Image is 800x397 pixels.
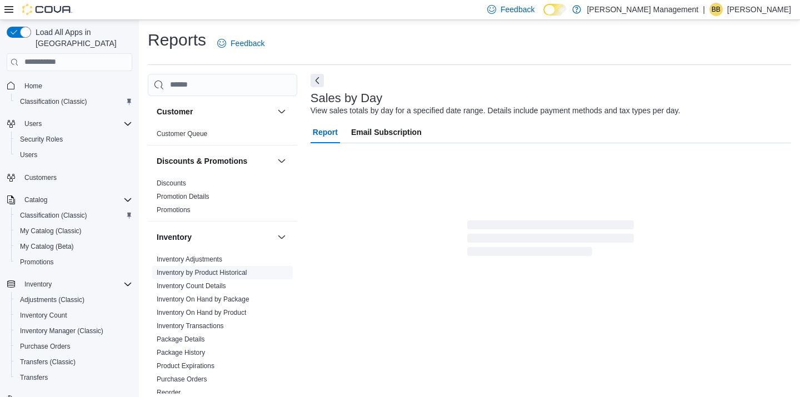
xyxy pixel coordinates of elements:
span: Customers [24,173,57,182]
a: Customer Queue [157,130,207,138]
span: Transfers [20,373,48,382]
button: Inventory [20,278,56,291]
button: Discounts & Promotions [275,154,288,168]
img: Cova [22,4,72,15]
span: Purchase Orders [16,340,132,353]
span: Inventory On Hand by Product [157,308,246,317]
button: My Catalog (Beta) [11,239,137,254]
h3: Discounts & Promotions [157,155,247,167]
a: Feedback [213,32,269,54]
span: Users [24,119,42,128]
a: Reorder [157,389,181,396]
span: My Catalog (Classic) [20,227,82,235]
span: Home [24,82,42,91]
span: Package Details [157,335,205,344]
span: Inventory Count [20,311,67,320]
button: My Catalog (Classic) [11,223,137,239]
button: Purchase Orders [11,339,137,354]
span: Classification (Classic) [16,95,132,108]
a: Purchase Orders [157,375,207,383]
span: Customers [20,170,132,184]
span: Purchase Orders [157,375,207,384]
a: Security Roles [16,133,67,146]
button: Inventory Manager (Classic) [11,323,137,339]
span: Security Roles [20,135,63,144]
span: Adjustments (Classic) [16,293,132,306]
span: My Catalog (Beta) [16,240,132,253]
button: Inventory Count [11,308,137,323]
span: Product Expirations [157,361,214,370]
a: Inventory by Product Historical [157,269,247,277]
h3: Sales by Day [311,92,383,105]
div: Customer [148,127,297,145]
h1: Reports [148,29,206,51]
a: Inventory Transactions [157,322,224,330]
span: Inventory [24,280,52,289]
span: Transfers (Classic) [20,358,76,366]
span: Inventory Count Details [157,282,226,290]
span: Classification (Classic) [20,97,87,106]
button: Discounts & Promotions [157,155,273,167]
a: Transfers [16,371,52,384]
a: Adjustments (Classic) [16,293,89,306]
span: Report [313,121,338,143]
span: BB [712,3,721,16]
span: Promotion Details [157,192,209,201]
button: Customer [275,105,288,118]
span: Inventory Transactions [157,321,224,330]
span: Inventory Adjustments [157,255,222,264]
span: Inventory Count [16,309,132,322]
button: Inventory [2,277,137,292]
span: Adjustments (Classic) [20,295,84,304]
span: Inventory Manager (Classic) [16,324,132,338]
a: Promotion Details [157,193,209,200]
span: Email Subscription [351,121,422,143]
span: Inventory [20,278,132,291]
h3: Customer [157,106,193,117]
span: Transfers [16,371,132,384]
span: Promotions [16,255,132,269]
p: [PERSON_NAME] [727,3,791,16]
span: Discounts [157,179,186,188]
button: Transfers [11,370,137,385]
a: Users [16,148,42,162]
button: Adjustments (Classic) [11,292,137,308]
span: Feedback [231,38,264,49]
button: Promotions [11,254,137,270]
p: | [703,3,705,16]
span: Inventory Manager (Classic) [20,326,103,335]
a: Inventory Adjustments [157,255,222,263]
a: Promotions [16,255,58,269]
span: Catalog [24,195,47,204]
button: Inventory [157,232,273,243]
span: Transfers (Classic) [16,355,132,369]
span: Promotions [157,205,191,214]
a: Customers [20,171,61,184]
a: Promotions [157,206,191,214]
a: Purchase Orders [16,340,75,353]
div: View sales totals by day for a specified date range. Details include payment methods and tax type... [311,105,681,117]
span: Promotions [20,258,54,267]
input: Dark Mode [543,4,567,16]
button: Users [2,116,137,132]
a: Package Details [157,335,205,343]
button: Catalog [20,193,52,207]
a: Home [20,79,47,93]
button: Customers [2,169,137,185]
span: Inventory by Product Historical [157,268,247,277]
button: Security Roles [11,132,137,147]
span: Loading [467,223,634,258]
a: Discounts [157,179,186,187]
span: Users [20,150,37,159]
a: My Catalog (Classic) [16,224,86,238]
p: [PERSON_NAME] Management [587,3,698,16]
span: Load All Apps in [GEOGRAPHIC_DATA] [31,27,132,49]
span: Classification (Classic) [16,209,132,222]
div: Discounts & Promotions [148,177,297,221]
button: Next [311,74,324,87]
span: My Catalog (Beta) [20,242,74,251]
a: Transfers (Classic) [16,355,80,369]
span: Inventory On Hand by Package [157,295,249,304]
a: Inventory Count [16,309,72,322]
